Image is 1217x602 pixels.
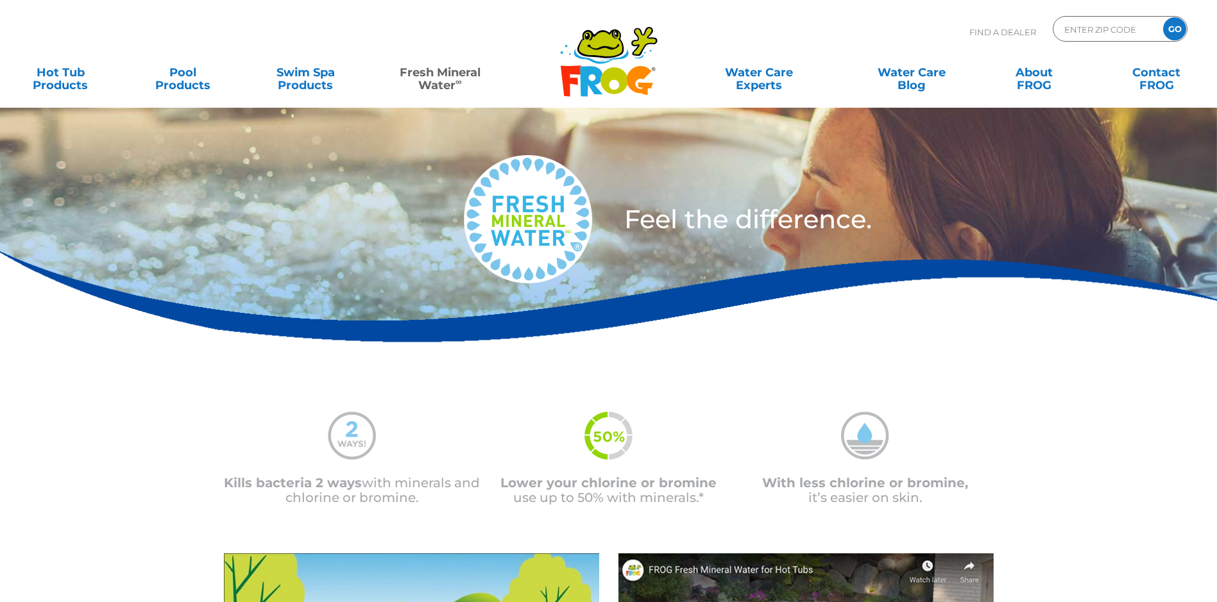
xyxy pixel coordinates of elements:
a: Hot TubProducts [13,60,108,85]
span: Kills bacteria 2 ways [224,475,362,490]
span: With less chlorine or bromine, [762,475,968,490]
img: fmw-50percent-icon [584,412,633,460]
p: it’s easier on skin. [737,476,994,505]
a: Water CareBlog [864,60,959,85]
img: fresh-mineral-water-logo-medium [464,155,592,283]
a: ContactFROG [1109,60,1204,85]
input: GO [1163,17,1186,40]
h3: Feel the difference. [624,206,1115,232]
sup: ∞ [455,76,462,87]
p: Find A Dealer [969,16,1036,48]
a: PoolProducts [135,60,231,85]
input: Zip Code Form [1063,20,1150,38]
a: Water CareExperts [682,60,837,85]
a: Swim SpaProducts [258,60,353,85]
img: mineral-water-2-ways [328,412,376,460]
p: with minerals and chlorine or bromine. [224,476,481,505]
img: mineral-water-less-chlorine [841,412,889,460]
a: Fresh MineralWater∞ [380,60,500,85]
span: Lower your chlorine or bromine [500,475,717,490]
p: use up to 50% with minerals.* [481,476,737,505]
a: AboutFROG [986,60,1082,85]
